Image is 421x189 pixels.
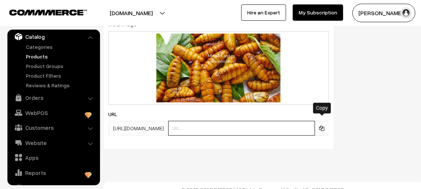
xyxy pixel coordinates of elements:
a: Hire an Expert [241,4,286,21]
a: COMMMERCE [9,7,74,16]
a: Website [9,136,97,149]
input: URL [168,121,315,136]
label: URL [108,110,126,118]
span: [URL][DOMAIN_NAME] [108,121,168,136]
a: Customers [9,121,97,134]
button: [PERSON_NAME]… [352,4,415,22]
img: COMMMERCE [9,10,87,15]
a: My Subscription [293,4,343,21]
a: Reports [9,166,97,179]
img: user [401,7,412,18]
a: Products [24,53,97,60]
a: Apps [9,151,97,164]
button: [DOMAIN_NAME] [84,4,179,22]
div: Copy [313,103,331,114]
a: Orders [9,91,97,104]
a: Reviews & Ratings [24,81,97,89]
a: Catalog [9,30,97,43]
a: WebPOS [9,106,97,119]
a: Categories [24,43,97,51]
a: Product Groups [24,62,97,70]
a: Product Filters [24,72,97,80]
